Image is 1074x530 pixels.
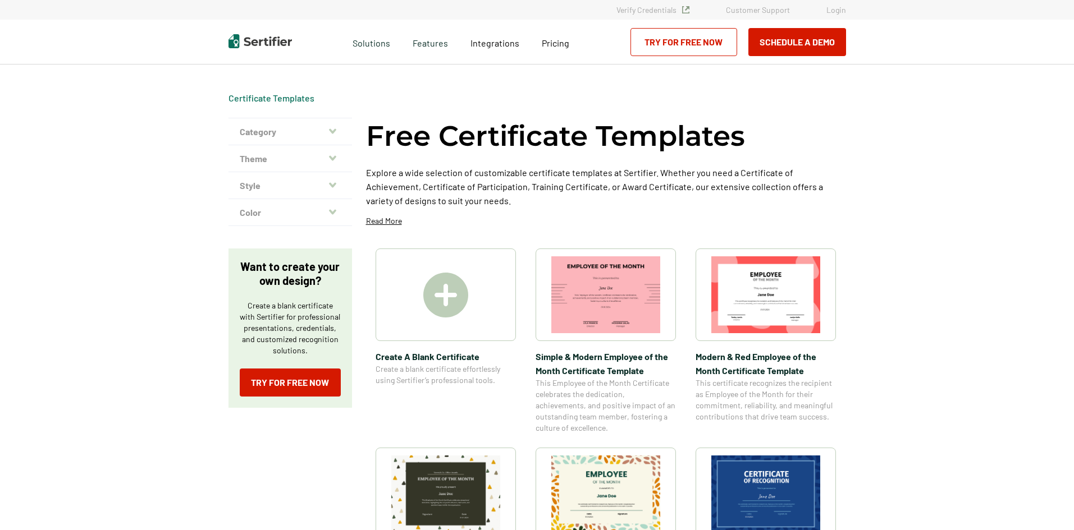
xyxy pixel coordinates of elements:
[726,5,790,15] a: Customer Support
[366,118,745,154] h1: Free Certificate Templates
[616,5,689,15] a: Verify Credentials
[682,6,689,13] img: Verified
[228,145,352,172] button: Theme
[536,248,676,434] a: Simple & Modern Employee of the Month Certificate TemplateSimple & Modern Employee of the Month C...
[240,260,341,288] p: Want to create your own design?
[240,300,341,356] p: Create a blank certificate with Sertifier for professional presentations, credentials, and custom...
[696,377,836,422] span: This certificate recognizes the recipient as Employee of the Month for their commitment, reliabil...
[228,93,314,104] div: Breadcrumb
[542,38,569,48] span: Pricing
[630,28,737,56] a: Try for Free Now
[376,349,516,363] span: Create A Blank Certificate
[240,368,341,397] a: Try for Free Now
[228,34,292,48] img: Sertifier | Digital Credentialing Platform
[366,165,846,208] p: Explore a wide selection of customizable certificate templates at Sertifier. Whether you need a C...
[536,377,676,434] span: This Employee of the Month Certificate celebrates the dedication, achievements, and positive impa...
[551,256,660,333] img: Simple & Modern Employee of the Month Certificate Template
[696,248,836,434] a: Modern & Red Employee of the Month Certificate TemplateModern & Red Employee of the Month Certifi...
[228,93,314,103] a: Certificate Templates
[696,349,836,377] span: Modern & Red Employee of the Month Certificate Template
[228,172,352,199] button: Style
[366,215,402,227] p: Read More
[470,35,519,49] a: Integrations
[542,35,569,49] a: Pricing
[376,363,516,386] span: Create a blank certificate effortlessly using Sertifier’s professional tools.
[423,273,468,317] img: Create A Blank Certificate
[413,35,448,49] span: Features
[228,93,314,104] span: Certificate Templates
[470,38,519,48] span: Integrations
[228,118,352,145] button: Category
[228,199,352,226] button: Color
[536,349,676,377] span: Simple & Modern Employee of the Month Certificate Template
[826,5,846,15] a: Login
[353,35,390,49] span: Solutions
[711,256,820,333] img: Modern & Red Employee of the Month Certificate Template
